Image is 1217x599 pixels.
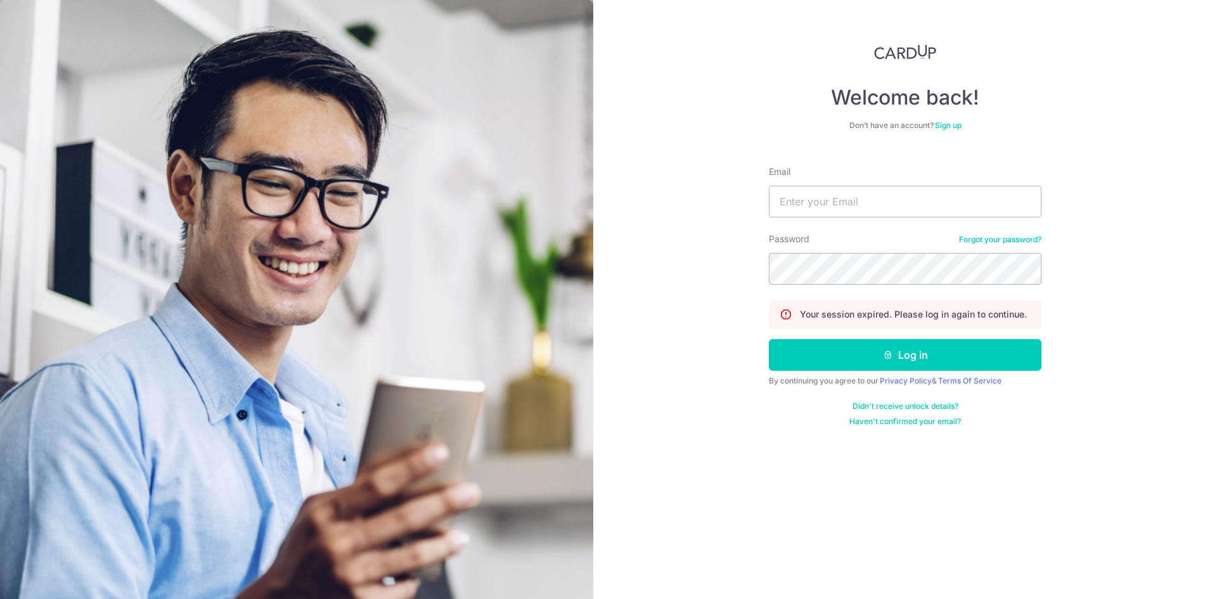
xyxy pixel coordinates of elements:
img: CardUp Logo [874,44,936,60]
a: Privacy Policy [880,376,932,385]
a: Sign up [935,120,962,130]
p: Your session expired. Please log in again to continue. [800,308,1027,321]
button: Log in [769,339,1041,371]
a: Forgot your password? [959,235,1041,245]
div: Don’t have an account? [769,120,1041,131]
label: Password [769,233,809,245]
h4: Welcome back! [769,85,1041,110]
a: Terms Of Service [938,376,1001,385]
div: By continuing you agree to our & [769,376,1041,386]
label: Email [769,165,790,178]
a: Didn't receive unlock details? [853,401,958,411]
input: Enter your Email [769,186,1041,217]
a: Haven't confirmed your email? [849,416,961,427]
